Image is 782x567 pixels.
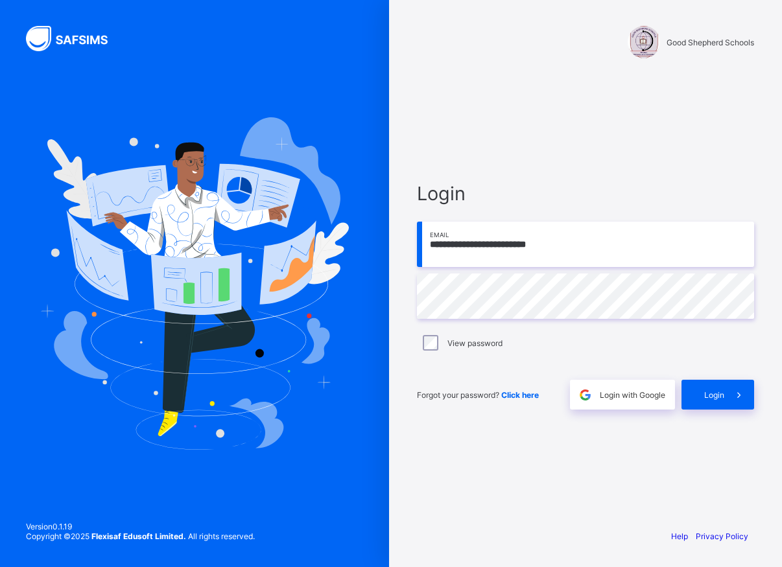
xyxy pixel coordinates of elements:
[600,390,665,400] span: Login with Google
[671,531,688,541] a: Help
[501,390,539,400] a: Click here
[40,117,349,449] img: Hero Image
[26,26,123,51] img: SAFSIMS Logo
[696,531,748,541] a: Privacy Policy
[417,182,754,205] span: Login
[447,338,503,348] label: View password
[26,522,255,531] span: Version 0.1.19
[417,390,539,400] span: Forgot your password?
[91,531,186,541] strong: Flexisaf Edusoft Limited.
[578,388,593,402] img: google.396cfc9801f0270233282035f929180a.svg
[26,531,255,541] span: Copyright © 2025 All rights reserved.
[667,38,754,47] span: Good Shepherd Schools
[704,390,724,400] span: Login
